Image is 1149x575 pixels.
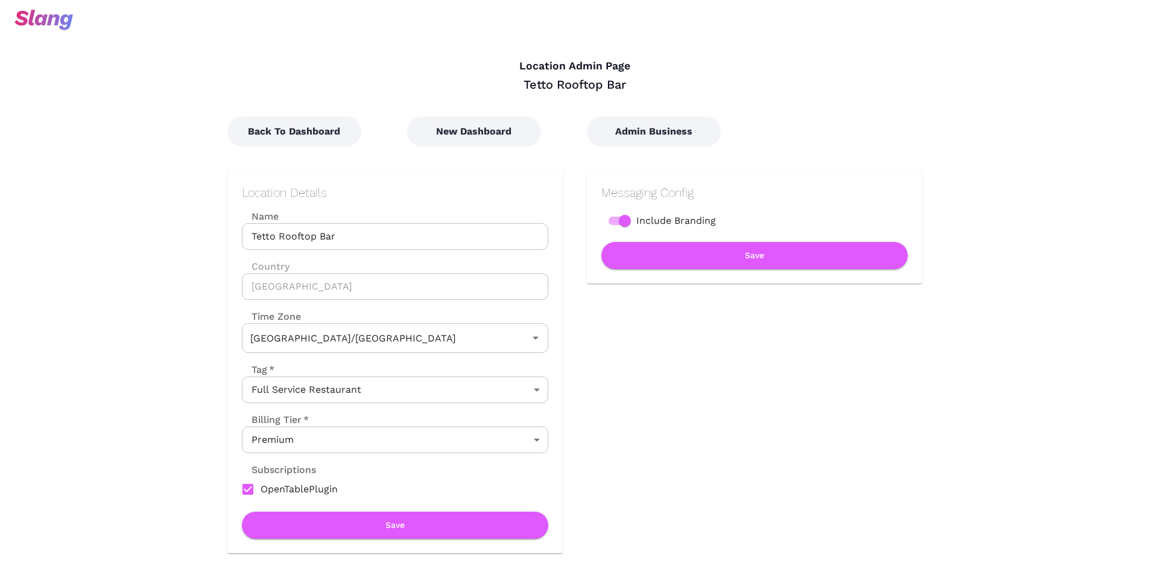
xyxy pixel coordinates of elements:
[407,125,541,137] a: New Dashboard
[227,125,361,137] a: Back To Dashboard
[587,125,721,137] a: Admin Business
[601,185,908,200] h2: Messaging Config
[227,116,361,147] button: Back To Dashboard
[587,116,721,147] button: Admin Business
[261,482,338,497] span: OpenTablePlugin
[407,116,541,147] button: New Dashboard
[227,77,922,92] div: Tetto Rooftop Bar
[242,310,548,323] label: Time Zone
[242,427,548,453] div: Premium
[242,463,316,477] label: Subscriptions
[242,259,548,273] label: Country
[242,376,548,403] div: Full Service Restaurant
[242,185,548,200] h2: Location Details
[14,10,73,30] img: svg+xml;base64,PHN2ZyB3aWR0aD0iOTciIGhlaWdodD0iMzQiIHZpZXdCb3g9IjAgMCA5NyAzNCIgZmlsbD0ibm9uZSIgeG...
[242,363,274,376] label: Tag
[636,214,716,228] span: Include Branding
[601,242,908,269] button: Save
[527,329,544,346] button: Open
[242,209,548,223] label: Name
[242,413,309,427] label: Billing Tier
[242,512,548,539] button: Save
[227,60,922,73] h4: Location Admin Page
